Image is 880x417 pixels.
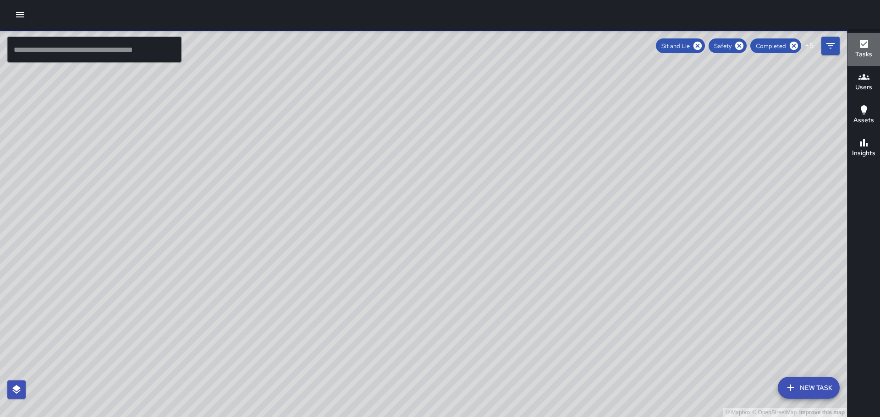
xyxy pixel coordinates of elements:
div: Completed [750,38,801,53]
p: + 5 [805,40,814,51]
h6: Assets [853,115,874,125]
span: Sit and Lie [656,42,695,50]
div: Sit and Lie [656,38,705,53]
div: Safety [709,38,747,53]
button: New Task [778,377,840,399]
button: Assets [847,99,880,132]
span: Completed [750,42,792,50]
span: Safety [709,42,737,50]
button: Filters [821,37,840,55]
button: Users [847,66,880,99]
h6: Insights [852,148,875,158]
h6: Tasks [855,49,872,60]
h6: Users [855,82,872,92]
button: Insights [847,132,880,165]
button: Tasks [847,33,880,66]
